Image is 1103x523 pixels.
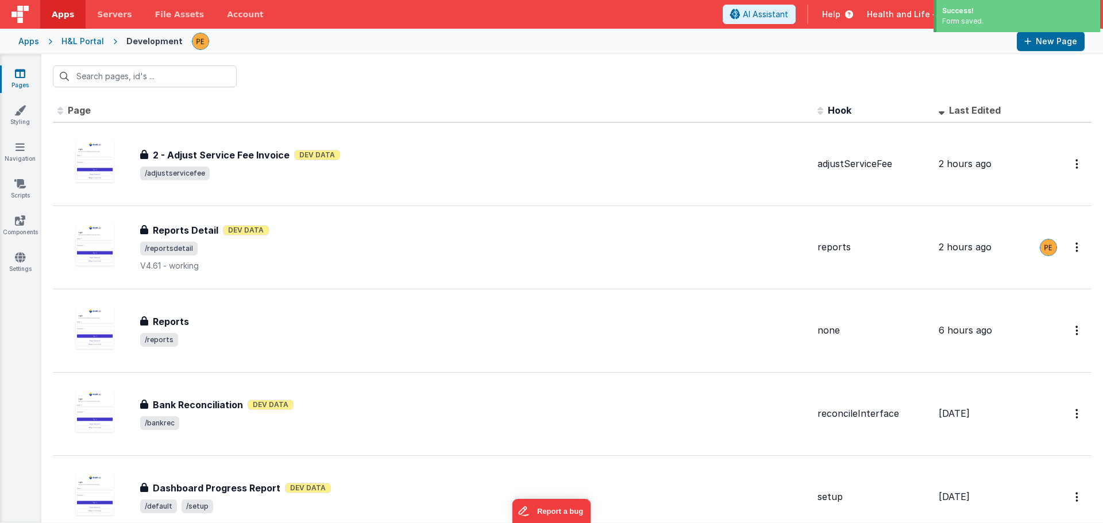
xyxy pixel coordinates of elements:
span: 6 hours ago [939,324,992,336]
button: Options [1069,235,1087,259]
div: Development [126,36,183,47]
span: [DATE] [939,408,970,419]
button: Options [1069,485,1087,509]
span: Health and Life — [867,9,940,20]
button: AI Assistant [723,5,796,24]
span: File Assets [155,9,205,20]
span: Dev Data [294,150,340,160]
span: /default [140,499,177,513]
button: Options [1069,152,1087,176]
h3: Dashboard Progress Report [153,481,280,495]
span: /adjustservicefee [140,166,210,180]
button: Health and Life — [EMAIL_ADDRESS][DOMAIN_NAME] [867,9,1094,20]
div: none [817,324,930,337]
input: Search pages, id's ... [53,65,237,87]
iframe: Marker.io feedback button [512,499,591,523]
span: /bankrec [140,416,179,430]
button: Options [1069,319,1087,342]
div: H&L Portal [61,36,104,47]
h3: Bank Reconciliation [153,398,243,412]
span: 2 hours ago [939,158,992,169]
span: Apps [52,9,74,20]
h3: Reports Detail [153,223,218,237]
img: 9824c9b2ced8ee662419f2f3ea18dbb0 [1040,239,1056,255]
span: Page [68,104,91,116]
span: Help [822,9,840,20]
p: V4.61 - working [140,260,808,272]
h3: Reports [153,315,189,328]
button: New Page [1017,32,1085,51]
span: /reportsdetail [140,242,198,255]
div: Form saved. [942,16,1094,26]
span: /reports [140,333,178,347]
span: AI Assistant [743,9,788,20]
span: Servers [97,9,132,20]
div: reports [817,241,930,254]
span: /setup [182,499,213,513]
div: reconcileInterface [817,407,930,420]
span: 2 hours ago [939,241,992,253]
div: Success! [942,6,1094,16]
span: [DATE] [939,491,970,502]
img: 9824c9b2ced8ee662419f2f3ea18dbb0 [192,33,209,49]
div: setup [817,490,930,503]
span: Dev Data [285,483,331,493]
button: Options [1069,402,1087,425]
span: Hook [828,104,851,116]
span: Dev Data [223,225,269,235]
h3: 2 - Adjust Service Fee Invoice [153,148,290,162]
span: Last Edited [949,104,1001,116]
span: Dev Data [248,400,294,410]
div: adjustServiceFee [817,157,930,171]
div: Apps [18,36,39,47]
